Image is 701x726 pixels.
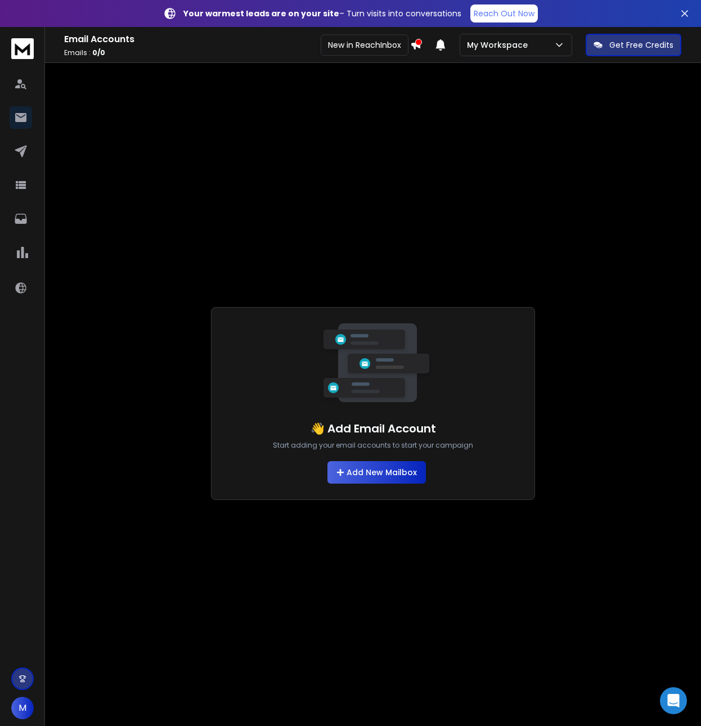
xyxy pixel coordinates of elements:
[321,34,408,56] div: New in ReachInbox
[92,48,105,57] span: 0 / 0
[327,461,426,484] button: Add New Mailbox
[467,39,532,51] p: My Workspace
[183,8,339,19] strong: Your warmest leads are on your site
[311,421,436,436] h1: 👋 Add Email Account
[470,4,538,22] a: Reach Out Now
[64,48,410,57] p: Emails :
[183,8,461,19] p: – Turn visits into conversations
[474,8,534,19] p: Reach Out Now
[609,39,673,51] p: Get Free Credits
[11,697,34,719] button: M
[11,38,34,59] img: logo
[64,33,410,46] h1: Email Accounts
[586,34,681,56] button: Get Free Credits
[660,687,687,714] div: Open Intercom Messenger
[273,441,473,450] p: Start adding your email accounts to start your campaign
